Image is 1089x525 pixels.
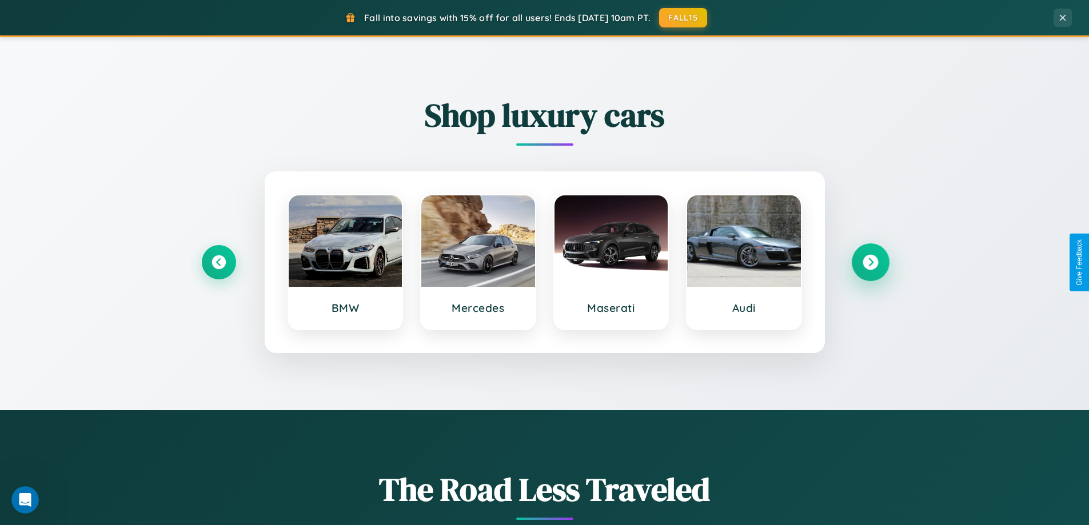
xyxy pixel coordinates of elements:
[433,301,524,315] h3: Mercedes
[699,301,789,315] h3: Audi
[300,301,391,315] h3: BMW
[364,12,651,23] span: Fall into savings with 15% off for all users! Ends [DATE] 10am PT.
[1075,239,1083,286] div: Give Feedback
[202,93,888,137] h2: Shop luxury cars
[566,301,657,315] h3: Maserati
[659,8,707,27] button: FALL15
[202,467,888,511] h1: The Road Less Traveled
[11,486,39,514] iframe: Intercom live chat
